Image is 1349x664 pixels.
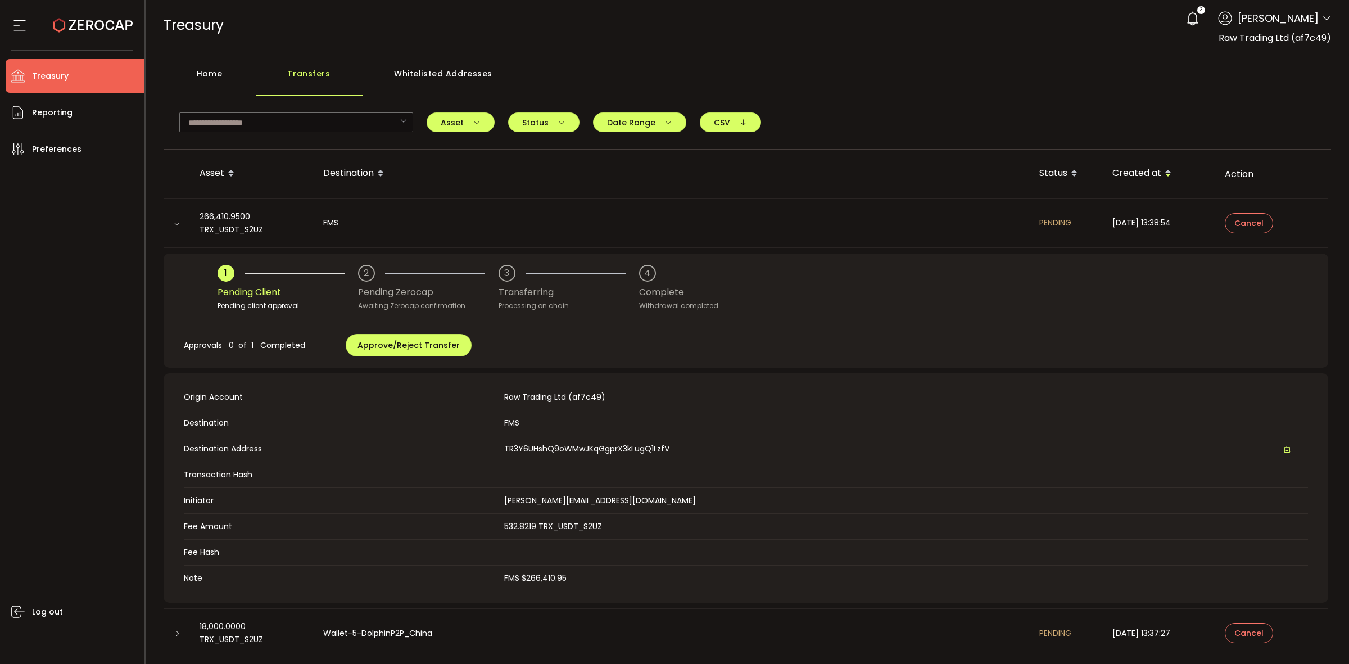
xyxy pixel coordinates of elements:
[427,112,495,132] button: Asset
[184,443,499,455] span: Destination Address
[191,210,314,236] div: 266,410.9500 TRX_USDT_S2UZ
[607,119,672,127] span: Date Range
[504,495,696,506] span: [PERSON_NAME][EMAIL_ADDRESS][DOMAIN_NAME]
[1039,627,1071,639] span: PENDING
[164,62,256,96] div: Home
[644,269,650,278] div: 4
[32,68,69,84] span: Treasury
[164,15,224,35] span: Treasury
[314,627,1030,640] div: Wallet-5-DolphinP2P_China
[639,282,718,303] div: Complete
[224,269,227,278] div: 1
[593,112,686,132] button: Date Range
[504,443,669,455] span: TR3Y6UHshQ9oWMwJKqGgprX3kLugQ1LzfV
[504,521,602,532] span: 532.8219 TRX_USDT_S2UZ
[358,300,499,311] div: Awaiting Zerocap confirmation
[364,269,369,278] div: 2
[363,62,524,96] div: Whitelisted Addresses
[1293,610,1349,664] iframe: Chat Widget
[1234,629,1264,637] span: Cancel
[504,391,605,403] span: Raw Trading Ltd (af7c49)
[522,119,565,127] span: Status
[218,300,358,311] div: Pending client approval
[1225,623,1273,643] button: Cancel
[346,334,472,356] button: Approve/Reject Transfer
[499,300,639,311] div: Processing on chain
[1200,6,1202,14] span: 3
[191,620,314,646] div: 18,000.0000 TRX_USDT_S2UZ
[256,62,363,96] div: Transfers
[184,572,499,584] span: Note
[184,391,499,403] span: Origin Account
[714,119,747,127] span: CSV
[32,105,73,121] span: Reporting
[184,469,499,481] span: Transaction Hash
[357,340,460,351] span: Approve/Reject Transfer
[499,282,639,303] div: Transferring
[314,164,1030,183] div: Destination
[184,495,499,507] span: Initiator
[1225,213,1273,233] button: Cancel
[1103,216,1216,229] div: [DATE] 13:38:54
[1219,31,1331,44] span: Raw Trading Ltd (af7c49)
[639,300,718,311] div: Withdrawal completed
[184,521,499,532] span: Fee Amount
[218,282,358,303] div: Pending Client
[1030,164,1103,183] div: Status
[508,112,580,132] button: Status
[700,112,761,132] button: CSV
[1234,219,1264,227] span: Cancel
[504,417,519,428] span: FMS
[32,141,82,157] span: Preferences
[1238,11,1319,26] span: [PERSON_NAME]
[358,282,499,303] div: Pending Zerocap
[504,572,567,584] span: FMS $266,410.95
[1103,164,1216,183] div: Created at
[184,417,499,429] span: Destination
[441,119,481,127] span: Asset
[184,546,499,558] span: Fee Hash
[1103,627,1216,640] div: [DATE] 13:37:27
[314,216,1030,229] div: FMS
[32,604,63,620] span: Log out
[1039,217,1071,228] span: PENDING
[1216,168,1328,180] div: Action
[191,164,314,183] div: Asset
[184,340,305,351] span: Approvals 0 of 1 Completed
[504,269,509,278] div: 3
